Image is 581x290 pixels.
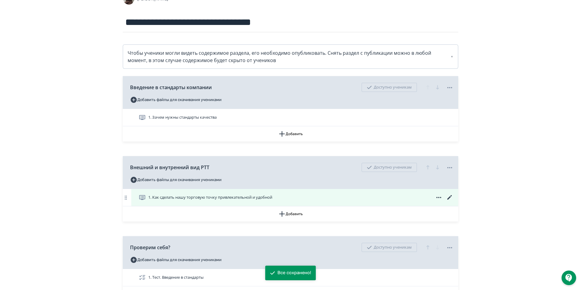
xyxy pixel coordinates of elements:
div: 1. Зачем нужны стандарты качества [123,109,458,126]
div: Доступно ученикам [362,83,417,92]
span: 1. Зачем нужны стандарты качества [148,114,217,121]
div: 1. Как сделать нашу торговую точку привлекательной и удобной [123,189,458,206]
span: 1. Как сделать нашу торговую точку привлекательной и удобной [148,194,272,201]
button: Добавить файлы для скачивания учениками [130,175,222,185]
div: Чтобы ученики могли видеть содержимое раздела, его необходимо опубликовать. Снять раздел с публик... [128,49,453,64]
button: Добавить файлы для скачивания учениками [130,95,222,105]
button: Добавить файлы для скачивания учениками [130,255,222,265]
button: Добавить [123,126,458,142]
span: Введение в стандарты компании [130,84,212,91]
span: 1. Тест. Введение в стандарты [148,274,204,281]
span: Внешний и внутренний вид РТТ [130,164,209,171]
span: Проверим себя? [130,244,170,251]
div: Все сохранено! [277,270,311,276]
div: Доступно ученикам [362,163,417,172]
div: Доступно ученикам [362,243,417,252]
div: 1. Тест. Введение в стандарты [123,269,458,286]
button: Добавить [123,206,458,222]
